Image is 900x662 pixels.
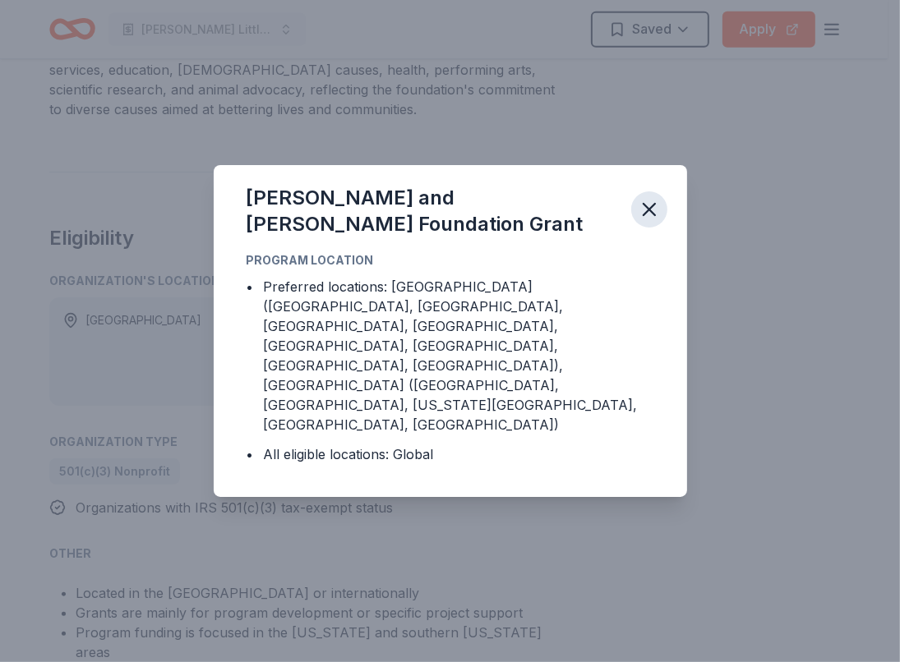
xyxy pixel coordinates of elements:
div: • [247,277,254,297]
div: [PERSON_NAME] and [PERSON_NAME] Foundation Grant [247,185,618,237]
div: Preferred locations: [GEOGRAPHIC_DATA] ([GEOGRAPHIC_DATA], [GEOGRAPHIC_DATA], [GEOGRAPHIC_DATA], ... [264,277,654,434]
div: • [247,444,254,464]
div: Program Location [247,251,654,270]
div: All eligible locations: Global [264,444,434,464]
